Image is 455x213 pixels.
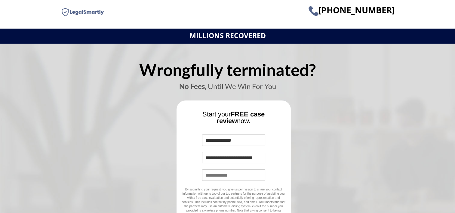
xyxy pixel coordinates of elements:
[309,4,395,16] span: [PHONE_NUMBER]
[217,110,265,125] b: FREE case review
[179,82,205,91] b: No Fees
[189,31,266,40] strong: MILLIONS RECOVERED
[181,111,286,129] div: Start your now.
[309,9,395,14] a: [PHONE_NUMBER]
[61,62,395,83] div: Wrongfully terminated?
[61,83,395,94] div: , Until We Win For You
